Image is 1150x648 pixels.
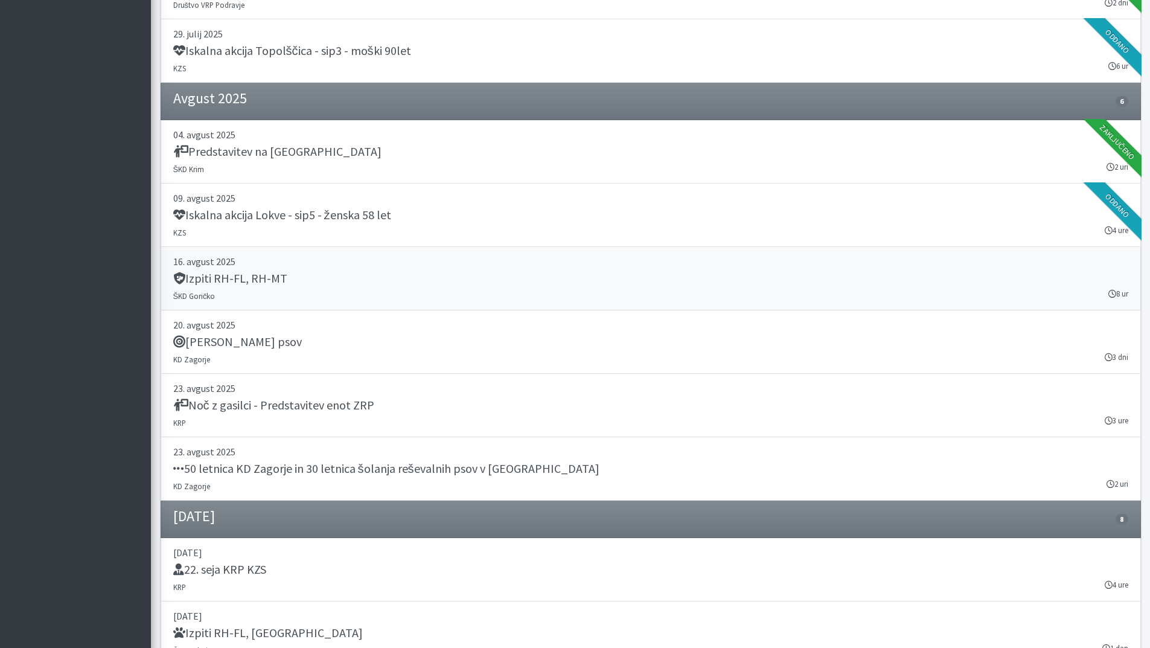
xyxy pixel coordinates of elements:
p: 04. avgust 2025 [173,127,1128,142]
h5: Iskalna akcija Topolščica - sip3 - moški 90let [173,43,411,58]
p: [DATE] [173,545,1128,560]
p: 16. avgust 2025 [173,254,1128,269]
small: KZS [173,63,186,73]
small: 3 dni [1105,351,1128,363]
h5: Predstavitev na [GEOGRAPHIC_DATA] [173,144,382,159]
small: KRP [173,418,186,428]
small: ŠKD Goričko [173,291,216,301]
h5: Iskalna akcija Lokve - sip5 - ženska 58 let [173,208,391,222]
p: 23. avgust 2025 [173,381,1128,396]
p: 09. avgust 2025 [173,191,1128,205]
small: ŠKD Krim [173,164,205,174]
h5: Izpiti RH-FL, [GEOGRAPHIC_DATA] [173,626,363,640]
h5: 50 letnica KD Zagorje in 30 letnica šolanja reševalnih psov v [GEOGRAPHIC_DATA] [173,461,599,476]
a: 04. avgust 2025 Predstavitev na [GEOGRAPHIC_DATA] ŠKD Krim 2 uri Zaključeno [161,120,1141,184]
a: 16. avgust 2025 Izpiti RH-FL, RH-MT ŠKD Goričko 8 ur [161,247,1141,310]
small: KD Zagorje [173,481,210,491]
p: 29. julij 2025 [173,27,1128,41]
h5: 22. seja KRP KZS [173,562,266,577]
h5: [PERSON_NAME] psov [173,335,302,349]
small: KD Zagorje [173,354,210,364]
h5: Noč z gasilci - Predstavitev enot ZRP [173,398,374,412]
h4: [DATE] [173,508,215,525]
p: 20. avgust 2025 [173,318,1128,332]
span: 8 [1116,514,1128,525]
h5: Izpiti RH-FL, RH-MT [173,271,287,286]
h4: Avgust 2025 [173,90,247,107]
p: [DATE] [173,609,1128,623]
small: 3 ure [1105,415,1128,426]
a: 29. julij 2025 Iskalna akcija Topolščica - sip3 - moški 90let KZS 6 ur Oddano [161,19,1141,83]
a: 23. avgust 2025 50 letnica KD Zagorje in 30 letnica šolanja reševalnih psov v [GEOGRAPHIC_DATA] K... [161,437,1141,501]
small: 2 uri [1107,478,1128,490]
a: 09. avgust 2025 Iskalna akcija Lokve - sip5 - ženska 58 let KZS 4 ure Oddano [161,184,1141,247]
small: 4 ure [1105,579,1128,591]
a: [DATE] 22. seja KRP KZS KRP 4 ure [161,538,1141,601]
a: 20. avgust 2025 [PERSON_NAME] psov KD Zagorje 3 dni [161,310,1141,374]
a: 23. avgust 2025 Noč z gasilci - Predstavitev enot ZRP KRP 3 ure [161,374,1141,437]
p: 23. avgust 2025 [173,444,1128,459]
small: KZS [173,228,186,237]
small: 8 ur [1108,288,1128,300]
span: 6 [1116,96,1128,107]
small: KRP [173,582,186,592]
